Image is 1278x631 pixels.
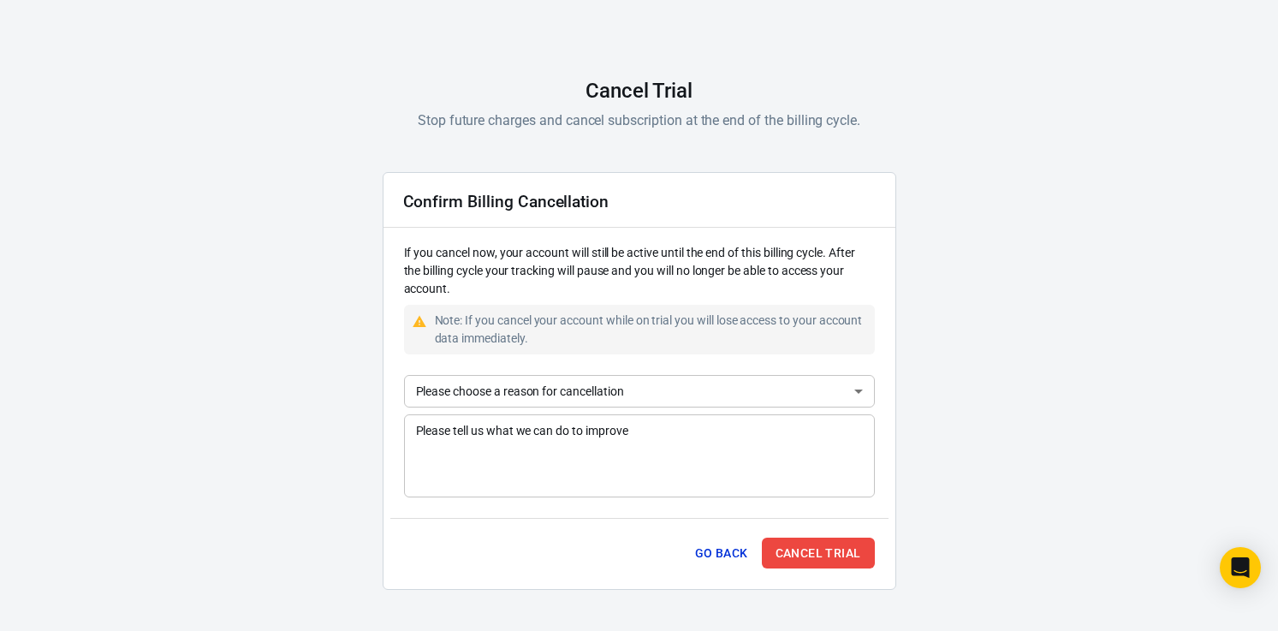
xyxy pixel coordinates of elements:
button: Cancel Trial [762,538,875,569]
div: Open Intercom Messenger [1220,547,1261,588]
p: Stop future charges and cancel subscription at the end of the billing cycle. [418,110,860,131]
button: Go Back [688,538,755,569]
h1: Cancel Trial [586,79,692,103]
div: Note: If you cancel your account while on trial you will lose access to your account data immedia... [435,312,868,348]
p: If you cancel now, your account will still be active until the end of this billing cycle. After t... [404,244,875,298]
h2: Confirm Billing Cancellation [403,193,609,211]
